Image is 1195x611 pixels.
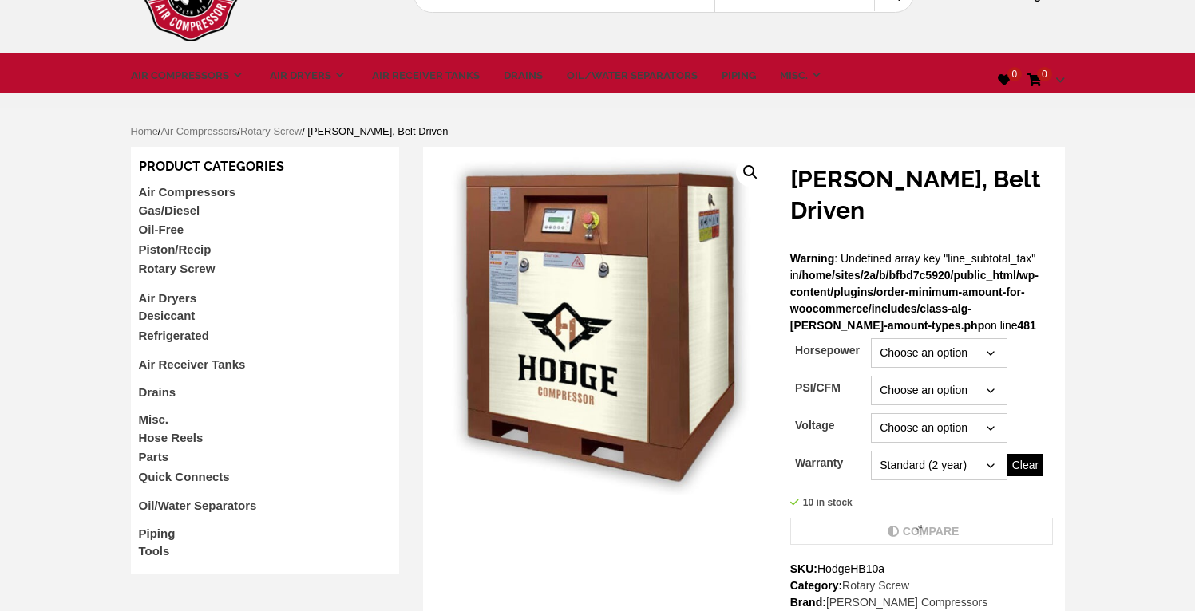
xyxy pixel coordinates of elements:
[139,203,200,217] a: Gas/Diesel
[790,252,834,265] b: Warning
[372,68,480,84] a: Air Receiver Tanks
[1037,67,1052,81] span: 0
[139,450,169,463] a: Parts
[139,526,176,540] a: Piping
[998,73,1011,87] a: 0
[780,68,825,84] a: Misc.
[795,409,835,442] label: Voltage
[790,518,1053,545] a: Compare
[817,562,884,575] span: HodgeHB10a
[842,579,909,592] a: Rotary Screw
[131,68,246,84] a: Air Compressors
[826,596,987,609] a: [PERSON_NAME] Compressors
[782,164,1065,611] div: : Undefined array key "line_subtotal_tax" in on line
[795,372,841,404] label: PSI/CFM
[131,124,1065,147] nav: Breadcrumb
[790,495,1053,510] p: 10 in stock
[795,334,860,367] label: Horsepower
[736,158,765,187] a: View full-screen image gallery
[139,185,236,199] a: Air Compressors
[795,447,843,479] label: Warranty
[790,269,1039,332] b: /home/sites/2a/b/bfbd7c5920/public_html/wp-content/plugins/order-minimum-amount-for-woocommerce/i...
[139,291,197,305] a: Air Dryers
[139,470,230,483] a: Quick Connects
[240,125,302,137] a: Rotary Screw
[139,544,170,558] a: Tools
[790,594,1053,611] span: Brand:
[1007,67,1023,81] span: 0
[160,125,237,137] a: Air Compressors
[790,561,1053,577] span: SKU:
[139,385,176,399] a: Drains
[790,577,1053,594] span: Category:
[1017,319,1035,332] b: 481
[139,499,257,512] a: Oil/Water Separators
[567,68,698,84] a: Oil/Water Separators
[139,329,209,342] a: Refrigerated
[139,159,284,174] span: Product categories
[139,242,212,256] a: Piston/Recip
[139,431,204,444] a: Hose Reels
[139,412,169,426] a: Misc.
[139,309,196,322] a: Desiccant
[139,262,216,275] a: Rotary Screw
[722,68,756,84] a: Piping
[270,68,348,84] a: Air Dryers
[139,223,184,236] a: Oil-Free
[790,164,1053,226] h1: [PERSON_NAME], Belt Driven
[131,125,158,137] a: Home
[139,357,246,371] a: Air Receiver Tanks
[1007,454,1043,476] a: Clear options
[504,68,543,84] a: Drains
